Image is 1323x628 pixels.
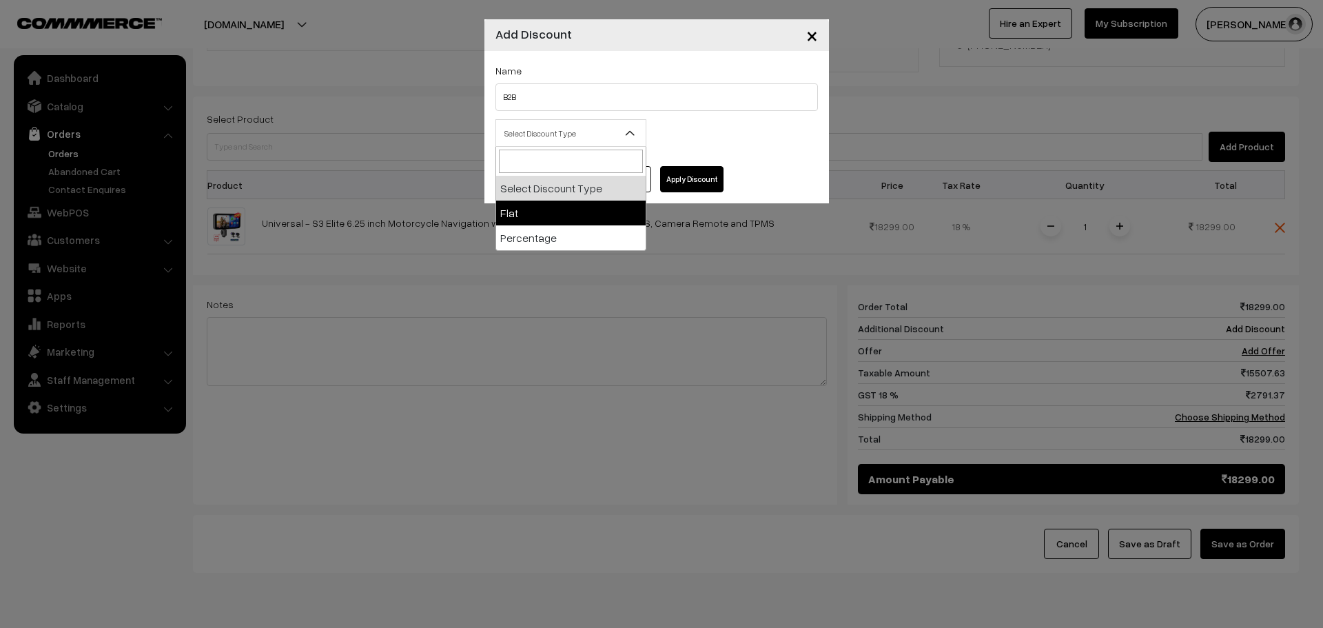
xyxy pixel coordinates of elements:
[495,63,522,78] label: Name
[495,25,572,43] h4: Add Discount
[795,14,829,57] button: Close
[496,201,646,225] li: Flat
[806,22,818,48] span: ×
[496,121,646,145] span: Select Discount Type
[495,83,818,111] input: Name
[660,166,724,192] button: Apply Discount
[496,225,646,250] li: Percentage
[496,176,646,201] li: Select Discount Type
[495,119,646,147] span: Select Discount Type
